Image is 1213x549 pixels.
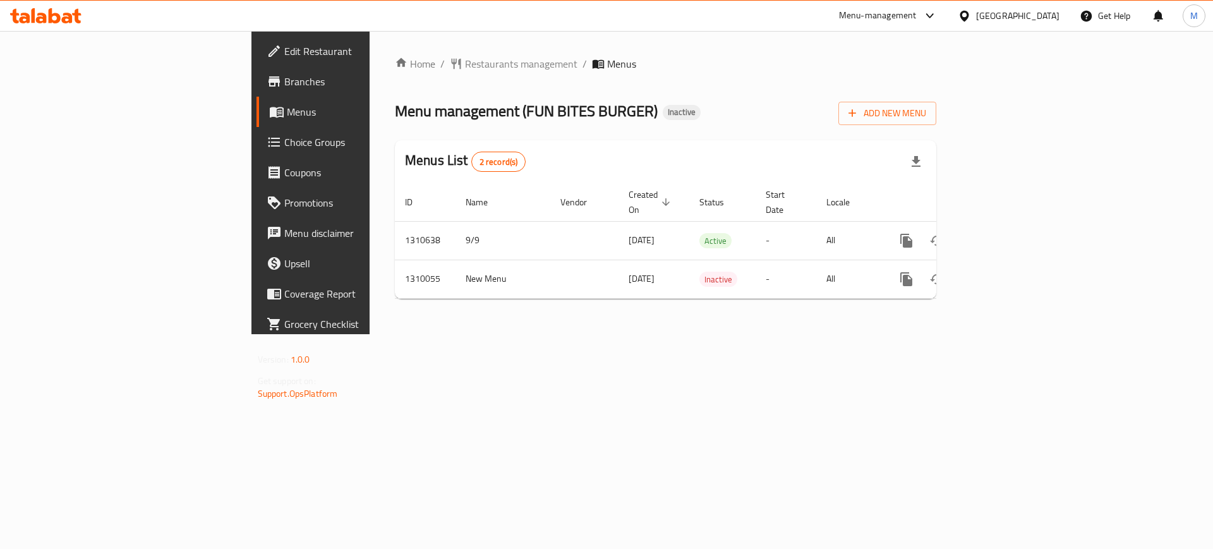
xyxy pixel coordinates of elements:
[766,187,801,217] span: Start Date
[582,56,587,71] li: /
[756,260,816,298] td: -
[891,264,922,294] button: more
[284,195,444,210] span: Promotions
[284,44,444,59] span: Edit Restaurant
[466,195,504,210] span: Name
[560,195,603,210] span: Vendor
[450,56,577,71] a: Restaurants management
[287,104,444,119] span: Menus
[922,226,952,256] button: Change Status
[405,195,429,210] span: ID
[891,226,922,256] button: more
[284,286,444,301] span: Coverage Report
[256,157,454,188] a: Coupons
[284,226,444,241] span: Menu disclaimer
[256,248,454,279] a: Upsell
[256,309,454,339] a: Grocery Checklist
[816,221,881,260] td: All
[471,152,526,172] div: Total records count
[1190,9,1198,23] span: M
[256,218,454,248] a: Menu disclaimer
[405,151,526,172] h2: Menus List
[395,56,936,71] nav: breadcrumb
[629,270,655,287] span: [DATE]
[663,105,701,120] div: Inactive
[607,56,636,71] span: Menus
[663,107,701,118] span: Inactive
[756,221,816,260] td: -
[699,195,740,210] span: Status
[629,187,674,217] span: Created On
[826,195,866,210] span: Locale
[922,264,952,294] button: Change Status
[258,373,316,389] span: Get support on:
[395,183,1023,299] table: enhanced table
[976,9,1059,23] div: [GEOGRAPHIC_DATA]
[256,188,454,218] a: Promotions
[699,233,732,248] div: Active
[472,156,526,168] span: 2 record(s)
[881,183,1023,222] th: Actions
[699,272,737,287] span: Inactive
[256,127,454,157] a: Choice Groups
[839,8,917,23] div: Menu-management
[395,97,658,125] span: Menu management ( FUN BITES BURGER )
[284,256,444,271] span: Upsell
[256,66,454,97] a: Branches
[258,385,338,402] a: Support.OpsPlatform
[284,317,444,332] span: Grocery Checklist
[256,36,454,66] a: Edit Restaurant
[699,234,732,248] span: Active
[465,56,577,71] span: Restaurants management
[848,106,926,121] span: Add New Menu
[284,74,444,89] span: Branches
[456,221,550,260] td: 9/9
[258,351,289,368] span: Version:
[284,135,444,150] span: Choice Groups
[456,260,550,298] td: New Menu
[629,232,655,248] span: [DATE]
[291,351,310,368] span: 1.0.0
[816,260,881,298] td: All
[256,97,454,127] a: Menus
[838,102,936,125] button: Add New Menu
[256,279,454,309] a: Coverage Report
[901,147,931,177] div: Export file
[284,165,444,180] span: Coupons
